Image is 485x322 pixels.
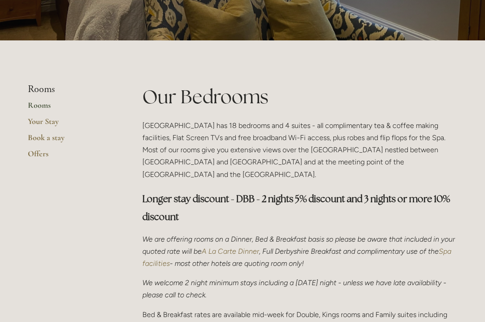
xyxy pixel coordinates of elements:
[28,84,114,95] li: Rooms
[28,100,114,116] a: Rooms
[28,149,114,165] a: Offers
[142,119,457,181] p: [GEOGRAPHIC_DATA] has 18 bedrooms and 4 suites - all complimentary tea & coffee making facilities...
[259,247,439,256] em: , Full Derbyshire Breakfast and complimentary use of the
[28,116,114,132] a: Your Stay
[142,84,457,110] h1: Our Bedrooms
[142,193,452,223] strong: Longer stay discount - DBB - 2 nights 5% discount and 3 nights or more 10% discount
[142,235,457,256] em: We are offering rooms on a Dinner, Bed & Breakfast basis so please be aware that included in your...
[28,132,114,149] a: Book a stay
[202,247,259,256] a: A La Carte Dinner
[142,278,448,299] em: We welcome 2 night minimum stays including a [DATE] night - unless we have late availability - pl...
[170,259,304,268] em: - most other hotels are quoting room only!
